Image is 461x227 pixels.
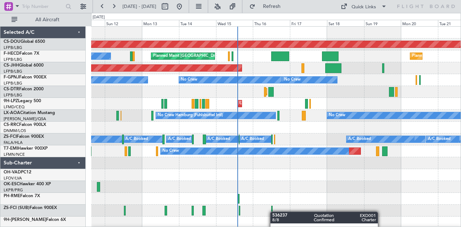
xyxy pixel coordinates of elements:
[4,218,46,222] span: 9H-[PERSON_NAME]
[241,134,264,145] div: A/C Booked
[4,170,21,174] span: OH-VAD
[179,20,216,26] div: Tue 14
[207,134,230,145] div: A/C Booked
[4,128,26,133] a: DNMM/LOS
[284,74,301,85] div: No Crew
[4,87,19,91] span: CS-DTR
[257,4,287,9] span: Refresh
[327,20,364,26] div: Sat 18
[181,74,197,85] div: No Crew
[4,176,22,181] a: LFOV/LVA
[4,182,51,186] a: OK-ESCHawker 400 XP
[4,99,18,103] span: 9H-LPZ
[253,20,290,26] div: Thu 16
[4,218,66,222] a: 9H-[PERSON_NAME]Falcon 6X
[4,123,19,127] span: CS-RRC
[4,194,40,198] a: PH-RMEFalcon 7X
[4,40,21,44] span: CS-DOU
[4,57,22,62] a: LFPB/LBG
[401,20,438,26] div: Mon 20
[162,146,179,156] div: No Crew
[122,3,156,10] span: [DATE] - [DATE]
[352,4,376,11] div: Quick Links
[4,63,19,68] span: CS-JHH
[337,1,390,12] button: Quick Links
[168,134,191,145] div: A/C Booked
[216,20,253,26] div: Wed 15
[246,1,289,12] button: Refresh
[4,206,30,210] span: ZS-FCI (SUB)
[4,40,45,44] a: CS-DOUGlobal 6500
[4,104,24,110] a: LFMD/CEQ
[4,182,19,186] span: OK-ESC
[4,87,44,91] a: CS-DTRFalcon 2000
[4,206,57,210] a: ZS-FCI (SUB)Falcon 900EX
[4,194,20,198] span: PH-RME
[4,51,39,56] a: F-HECDFalcon 7X
[4,63,44,68] a: CS-JHHGlobal 6000
[93,14,105,21] div: [DATE]
[4,81,22,86] a: LFPB/LBG
[4,51,19,56] span: F-HECD
[19,17,76,22] span: All Aircraft
[4,75,46,80] a: F-GPNJFalcon 900EX
[158,110,223,121] div: No Crew Hamburg (Fuhlsbuttel Intl)
[240,98,358,109] div: Unplanned Maint [GEOGRAPHIC_DATA] ([GEOGRAPHIC_DATA])
[428,134,451,145] div: A/C Booked
[348,134,371,145] div: A/C Booked
[4,152,25,157] a: LFMN/NCE
[290,20,327,26] div: Fri 17
[105,20,142,26] div: Sun 12
[4,75,19,80] span: F-GPNJ
[4,146,48,151] a: T7-EMIHawker 900XP
[329,110,345,121] div: No Crew
[142,20,179,26] div: Mon 13
[4,140,23,145] a: FALA/HLA
[4,99,41,103] a: 9H-LPZLegacy 500
[153,51,267,62] div: Planned Maint [GEOGRAPHIC_DATA] ([GEOGRAPHIC_DATA])
[4,170,31,174] a: OH-VADPC12
[4,187,23,193] a: LKPR/PRG
[4,111,55,115] a: LX-AOACitation Mustang
[4,116,46,122] a: [PERSON_NAME]/QSA
[4,123,46,127] a: CS-RRCFalcon 900LX
[22,1,63,12] input: Trip Number
[8,14,78,26] button: All Aircraft
[4,146,18,151] span: T7-EMI
[364,20,401,26] div: Sun 19
[4,92,22,98] a: LFPB/LBG
[4,45,22,50] a: LFPB/LBG
[4,111,20,115] span: LX-AOA
[4,135,17,139] span: ZS-FCI
[4,69,22,74] a: LFPB/LBG
[125,134,148,145] div: A/C Booked
[4,135,44,139] a: ZS-FCIFalcon 900EX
